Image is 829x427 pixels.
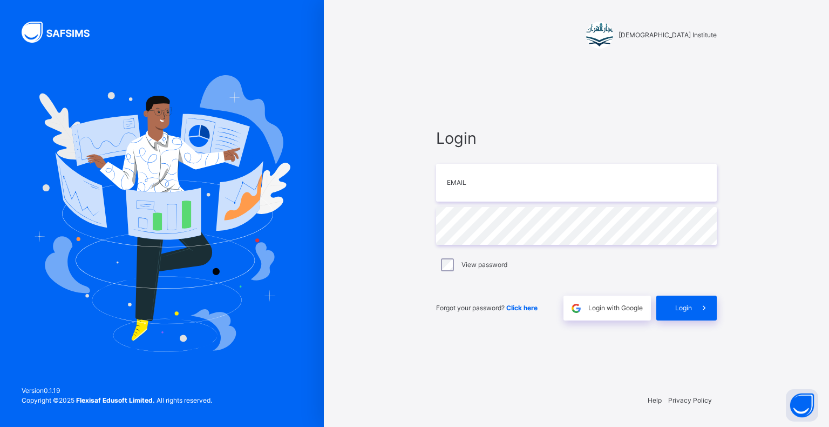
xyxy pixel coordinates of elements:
span: [DEMOGRAPHIC_DATA] Institute [619,30,717,40]
a: Privacy Policy [668,396,712,404]
span: Login with Google [588,303,643,313]
span: Login [675,303,692,313]
span: Forgot your password? [436,304,538,312]
span: Copyright © 2025 All rights reserved. [22,396,212,404]
span: Version 0.1.19 [22,386,212,396]
button: Open asap [786,389,818,422]
label: View password [461,260,507,270]
img: Hero Image [33,75,290,352]
a: Click here [506,304,538,312]
a: Help [648,396,662,404]
img: google.396cfc9801f0270233282035f929180a.svg [570,302,582,315]
strong: Flexisaf Edusoft Limited. [76,396,155,404]
img: SAFSIMS Logo [22,22,103,43]
span: Login [436,126,717,150]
